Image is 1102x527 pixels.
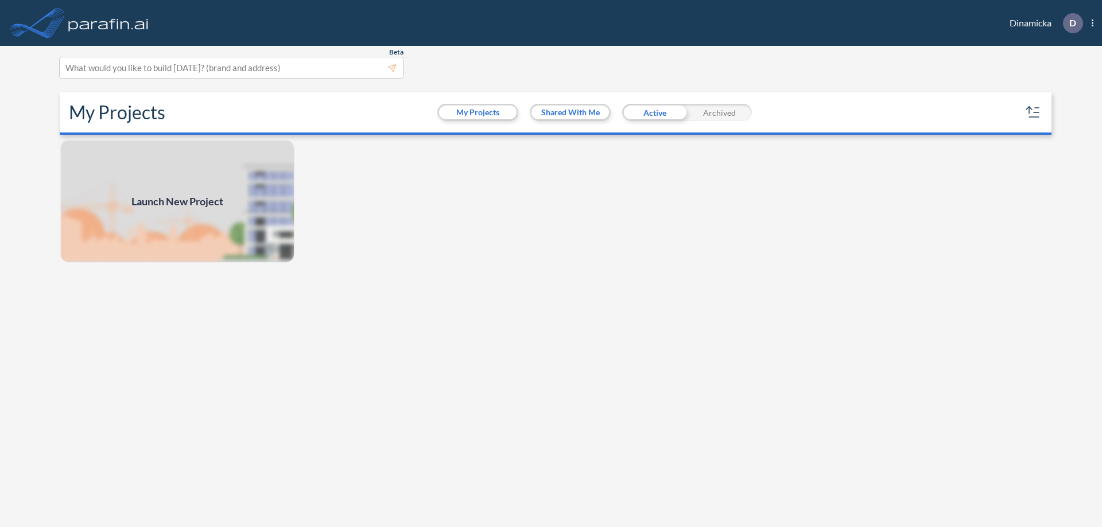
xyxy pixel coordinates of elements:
[60,139,295,263] a: Launch New Project
[60,139,295,263] img: add
[131,194,223,209] span: Launch New Project
[1069,18,1076,28] p: D
[622,104,687,121] div: Active
[531,106,609,119] button: Shared With Me
[389,48,403,57] span: Beta
[992,13,1093,33] div: Dinamicka
[687,104,752,121] div: Archived
[439,106,517,119] button: My Projects
[1024,103,1042,122] button: sort
[66,11,151,34] img: logo
[69,102,165,123] h2: My Projects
